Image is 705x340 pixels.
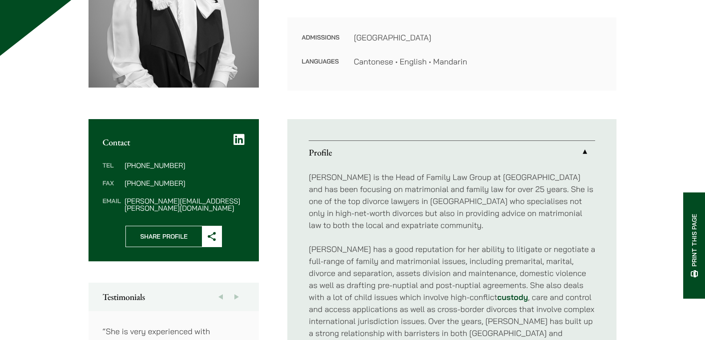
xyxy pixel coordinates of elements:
[302,32,339,56] dt: Admissions
[103,162,121,180] dt: Tel
[309,141,595,164] a: Profile
[126,226,202,247] span: Share Profile
[103,292,245,302] h2: Testimonials
[125,197,245,212] dd: [PERSON_NAME][EMAIL_ADDRESS][PERSON_NAME][DOMAIN_NAME]
[229,283,245,311] button: Next
[354,56,602,68] dd: Cantonese • English • Mandarin
[103,180,121,197] dt: Fax
[103,137,245,148] h2: Contact
[309,171,595,231] p: [PERSON_NAME] is the Head of Family Law Group at [GEOGRAPHIC_DATA] and has been focusing on matri...
[125,162,245,169] dd: [PHONE_NUMBER]
[125,226,222,247] button: Share Profile
[354,32,602,44] dd: [GEOGRAPHIC_DATA]
[302,56,339,68] dt: Languages
[103,197,121,212] dt: Email
[125,180,245,187] dd: [PHONE_NUMBER]
[497,292,528,302] a: custody
[234,133,245,146] a: LinkedIn
[213,283,229,311] button: Previous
